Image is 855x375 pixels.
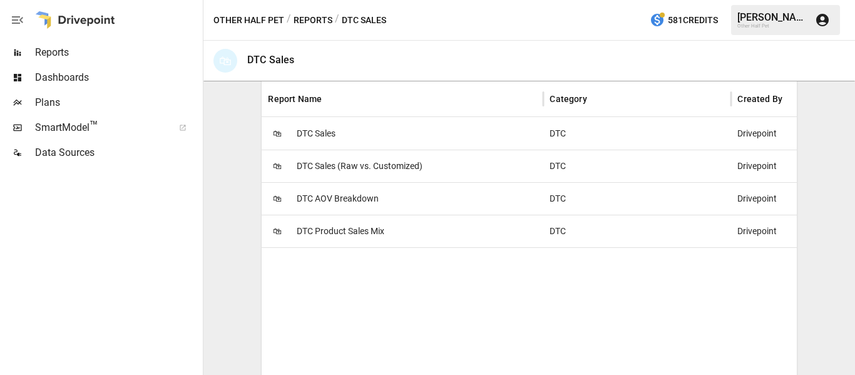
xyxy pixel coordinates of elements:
[297,215,384,247] span: DTC Product Sales Mix
[294,13,332,28] button: Reports
[543,215,731,247] div: DTC
[297,118,335,150] span: DTC Sales
[550,94,586,104] div: Category
[247,54,294,66] div: DTC Sales
[35,45,200,60] span: Reports
[588,90,606,108] button: Sort
[35,145,200,160] span: Data Sources
[35,95,200,110] span: Plans
[287,13,291,28] div: /
[784,90,801,108] button: Sort
[323,90,340,108] button: Sort
[737,11,807,23] div: [PERSON_NAME]
[645,9,723,32] button: 581Credits
[543,182,731,215] div: DTC
[335,13,339,28] div: /
[543,117,731,150] div: DTC
[297,150,422,182] span: DTC Sales (Raw vs. Customized)
[668,13,718,28] span: 581 Credits
[268,94,322,104] div: Report Name
[268,124,287,143] span: 🛍
[737,94,782,104] div: Created By
[213,49,237,73] div: 🛍
[737,23,807,29] div: Other Half Pet
[268,222,287,240] span: 🛍
[213,13,284,28] button: Other Half Pet
[268,189,287,208] span: 🛍
[35,70,200,85] span: Dashboards
[90,118,98,134] span: ™
[297,183,379,215] span: DTC AOV Breakdown
[35,120,165,135] span: SmartModel
[543,150,731,182] div: DTC
[268,157,287,175] span: 🛍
